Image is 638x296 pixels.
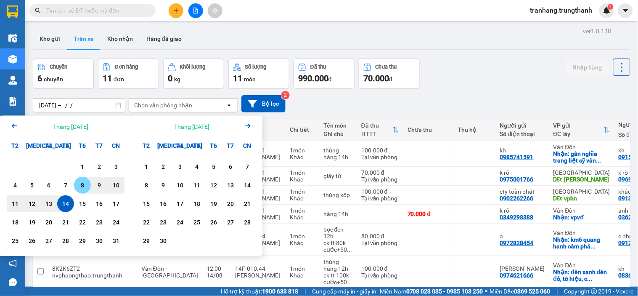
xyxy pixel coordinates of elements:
[174,180,186,190] div: 10
[93,217,105,227] div: 23
[7,177,24,194] div: Choose Thứ Hai, tháng 08 4 2025. It's available.
[389,76,392,83] span: đ
[8,97,17,106] img: solution-icon
[588,275,593,282] span: ...
[8,34,17,43] img: warehouse-icon
[241,180,253,190] div: 14
[212,8,218,13] span: aim
[553,195,610,202] div: DĐ: vphn
[138,232,155,249] div: Choose Thứ Hai, tháng 09 29 2025. It's available.
[191,180,203,190] div: 11
[500,272,534,279] div: 0974621666
[40,177,57,194] div: Choose Thứ Tư, tháng 08 6 2025. It's available.
[98,59,159,89] button: Đơn hàng11đơn
[155,232,172,249] div: Choose Thứ Ba, tháng 09 30 2025. It's available.
[290,176,315,183] div: Khác
[140,236,152,246] div: 29
[490,287,551,296] span: Miền Bắc
[225,199,236,209] div: 20
[241,162,253,172] div: 7
[553,207,610,214] div: Vân Đồn
[57,195,74,212] div: Selected start date. Thứ Năm, tháng 08 14 2025. It's available.
[553,150,610,164] div: Nhận: gần nghĩa trang liệt sỹ vân đồn - vpvđ
[359,59,420,89] button: Chưa thu70.000đ
[244,76,256,83] span: món
[74,195,91,212] div: Choose Thứ Sáu, tháng 08 15 2025. It's available.
[205,195,222,212] div: Choose Thứ Sáu, tháng 09 19 2025. It's available.
[357,119,403,141] th: Toggle SortBy
[93,162,105,172] div: 2
[235,272,281,279] div: [PERSON_NAME]
[206,272,227,279] div: 14/08
[290,195,315,202] div: Khác
[208,180,220,190] div: 12
[290,126,315,133] div: Chi tiết
[93,236,105,246] div: 30
[239,214,256,231] div: Choose Chủ Nhật, tháng 09 28 2025. It's available.
[155,158,172,175] div: Choose Thứ Ba, tháng 09 2 2025. It's available.
[228,59,289,89] button: Số lượng11món
[26,199,38,209] div: 12
[361,195,399,202] div: Tại văn phòng
[361,176,399,183] div: Tại văn phòng
[553,236,610,250] div: Nhận: km6 quang hanh cẩm phả -vpvd
[500,176,534,183] div: 0975001766
[553,122,604,129] div: VP gửi
[138,177,155,194] div: Choose Thứ Hai, tháng 09 8 2025. It's available.
[43,236,55,246] div: 27
[323,211,353,217] div: hàng 14h
[93,199,105,209] div: 16
[290,265,315,272] div: 1 món
[77,217,88,227] div: 22
[53,123,88,131] div: Tháng [DATE]
[226,102,233,109] svg: open
[8,55,17,64] img: warehouse-icon
[323,272,353,285] div: ck tt 100k cước+50k ship ngày 14/8 lúc 13h03p
[140,199,152,209] div: 15
[618,3,633,18] button: caret-down
[134,101,192,109] div: Chọn văn phòng nhận
[110,180,122,190] div: 10
[208,3,222,18] button: aim
[361,154,399,160] div: Tại văn phòng
[298,73,328,83] span: 990.000
[553,131,604,137] div: ĐC lấy
[157,236,169,246] div: 30
[140,217,152,227] div: 22
[500,265,545,272] div: c giang
[155,177,172,194] div: Choose Thứ Ba, tháng 09 9 2025. It's available.
[110,236,122,246] div: 31
[290,240,315,246] div: Khác
[26,217,38,227] div: 19
[549,119,614,141] th: Toggle SortBy
[103,73,112,83] span: 11
[110,199,122,209] div: 17
[172,195,188,212] div: Choose Thứ Tư, tháng 09 17 2025. It's available.
[239,137,256,154] div: CN
[110,217,122,227] div: 24
[174,123,209,131] div: Tháng [DATE]
[408,126,450,133] div: Chưa thu
[328,76,332,83] span: đ
[290,147,315,154] div: 1 món
[500,195,534,202] div: 0902262266
[168,73,172,83] span: 0
[208,162,220,172] div: 5
[323,122,353,129] div: Tên món
[222,177,239,194] div: Choose Thứ Bảy, tháng 09 13 2025. It's available.
[566,60,609,75] button: Nhập hàng
[361,240,399,246] div: Tại văn phòng
[157,217,169,227] div: 23
[361,147,399,154] div: 100.000 đ
[241,199,253,209] div: 21
[188,137,205,154] div: T5
[347,279,352,285] span: ...
[157,180,169,190] div: 9
[557,287,558,296] span: |
[243,121,253,132] button: Next month.
[115,64,138,70] div: Đơn hàng
[9,180,21,190] div: 4
[77,199,88,209] div: 15
[500,214,534,221] div: 0349298388
[596,157,601,164] span: ...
